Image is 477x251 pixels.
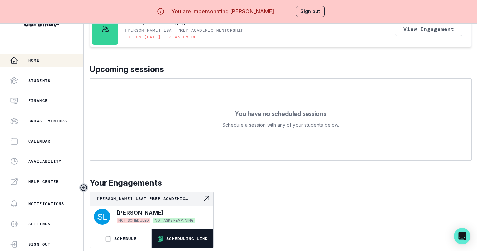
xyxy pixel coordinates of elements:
button: View Engagement [395,22,462,36]
p: Browse Mentors [28,118,67,124]
div: Open Intercom Messenger [454,228,470,244]
button: Sign out [296,6,325,17]
p: Sign Out [28,242,51,247]
p: Settings [28,221,51,227]
button: Scheduling Link [152,229,213,248]
p: Scheduling Link [166,236,208,241]
img: svg [94,209,110,225]
p: Students [28,78,51,83]
p: You have no scheduled sessions [235,110,326,117]
span: NOT SCHEDULED [117,218,150,223]
button: Toggle sidebar [79,183,88,192]
p: [PERSON_NAME] [117,209,163,217]
p: Calendar [28,138,51,144]
p: Your Engagements [90,177,472,189]
p: You are impersonating [PERSON_NAME] [171,7,274,15]
a: [PERSON_NAME] LSAT Prep Academic MentorshipNavigate to engagement page[PERSON_NAME]NOT SCHEDULEDN... [90,192,213,226]
p: Upcoming sessions [90,63,472,75]
p: Help Center [28,179,59,184]
span: NO TASKS REMAINING [153,218,195,223]
p: Home [28,58,39,63]
p: [PERSON_NAME] LSAT Prep Academic Mentorship [97,196,202,201]
p: Due on [DATE] • 3:45 PM CDT [125,34,199,40]
p: Availability [28,159,61,164]
p: Notifications [28,201,64,207]
p: SCHEDULE [114,236,137,241]
p: Schedule a session with any of your students below. [222,121,339,129]
p: [PERSON_NAME] LSAT Prep Academic Mentorship [125,28,244,33]
svg: Navigate to engagement page [202,195,211,203]
p: Finance [28,98,48,103]
button: SCHEDULE [90,229,151,248]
